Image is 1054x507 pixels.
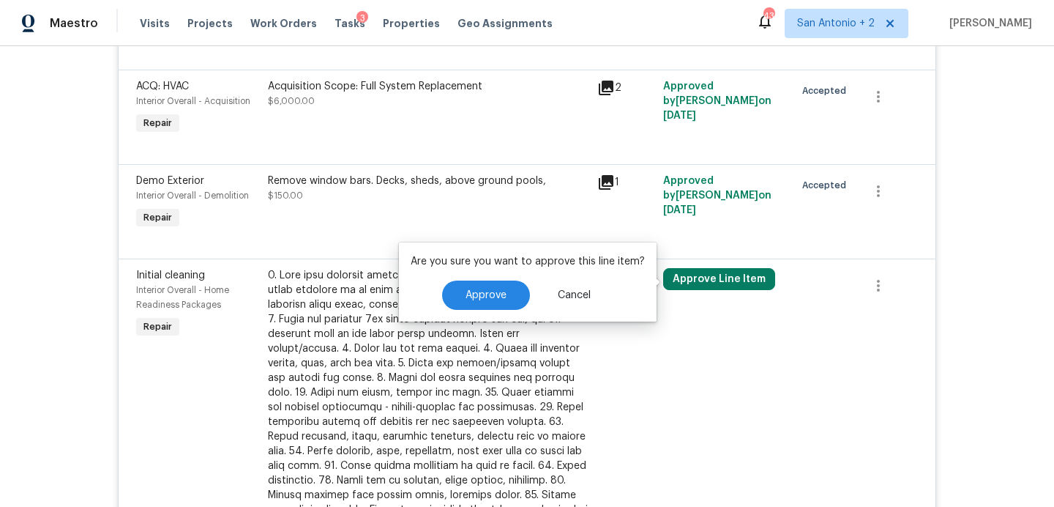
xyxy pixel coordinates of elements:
span: Demo Exterior [136,176,204,186]
div: 2 [597,79,654,97]
span: Repair [138,319,178,334]
div: 3 [356,11,368,26]
div: 43 [763,9,774,23]
span: Approved by [PERSON_NAME] on [663,176,771,215]
span: San Antonio + 2 [797,16,875,31]
span: $150.00 [268,191,303,200]
button: Cancel [534,281,614,310]
span: $6,000.00 [268,97,315,106]
div: Acquisition Scope: Full System Replacement [268,79,588,94]
span: Visits [140,16,170,31]
span: [PERSON_NAME] [943,16,1032,31]
div: Remove window bars. Decks, sheds, above ground pools, [268,174,588,188]
span: Geo Assignments [457,16,553,31]
span: Properties [383,16,440,31]
button: Approve Line Item [663,268,775,290]
span: Repair [138,210,178,225]
span: Approve [466,290,507,301]
span: Interior Overall - Demolition [136,191,249,200]
span: Tasks [334,18,365,29]
span: Cancel [558,290,591,301]
span: Approved by [PERSON_NAME] on [663,81,771,121]
span: Interior Overall - Home Readiness Packages [136,286,229,309]
span: Accepted [802,178,852,193]
button: Approve [442,281,530,310]
div: 1 [597,174,654,191]
span: [DATE] [663,205,696,215]
span: Maestro [50,16,98,31]
span: Repair [138,116,178,130]
p: Are you sure you want to approve this line item? [411,254,645,269]
span: Work Orders [250,16,317,31]
span: Projects [187,16,233,31]
span: [DATE] [663,111,696,121]
span: ACQ: HVAC [136,81,189,92]
span: Initial cleaning [136,270,205,281]
span: Interior Overall - Acquisition [136,97,250,106]
span: Accepted [802,84,852,98]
